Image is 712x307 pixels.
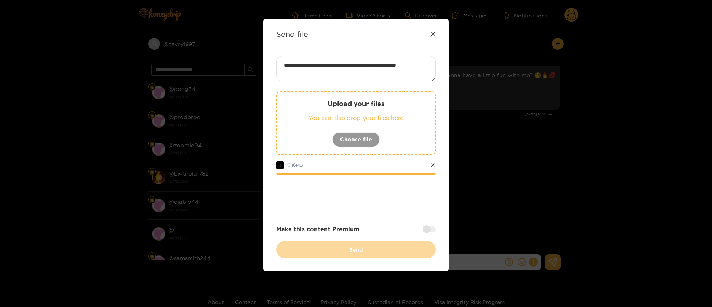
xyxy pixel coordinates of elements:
span: 1 [276,161,284,169]
button: Choose file [332,132,380,147]
p: Upload your files [292,99,420,108]
strong: Make this content Premium [276,225,359,233]
span: 0.16 MB [287,163,303,167]
strong: Send file [276,30,308,38]
button: Send [276,241,436,258]
p: You can also drop your files here [292,114,420,122]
